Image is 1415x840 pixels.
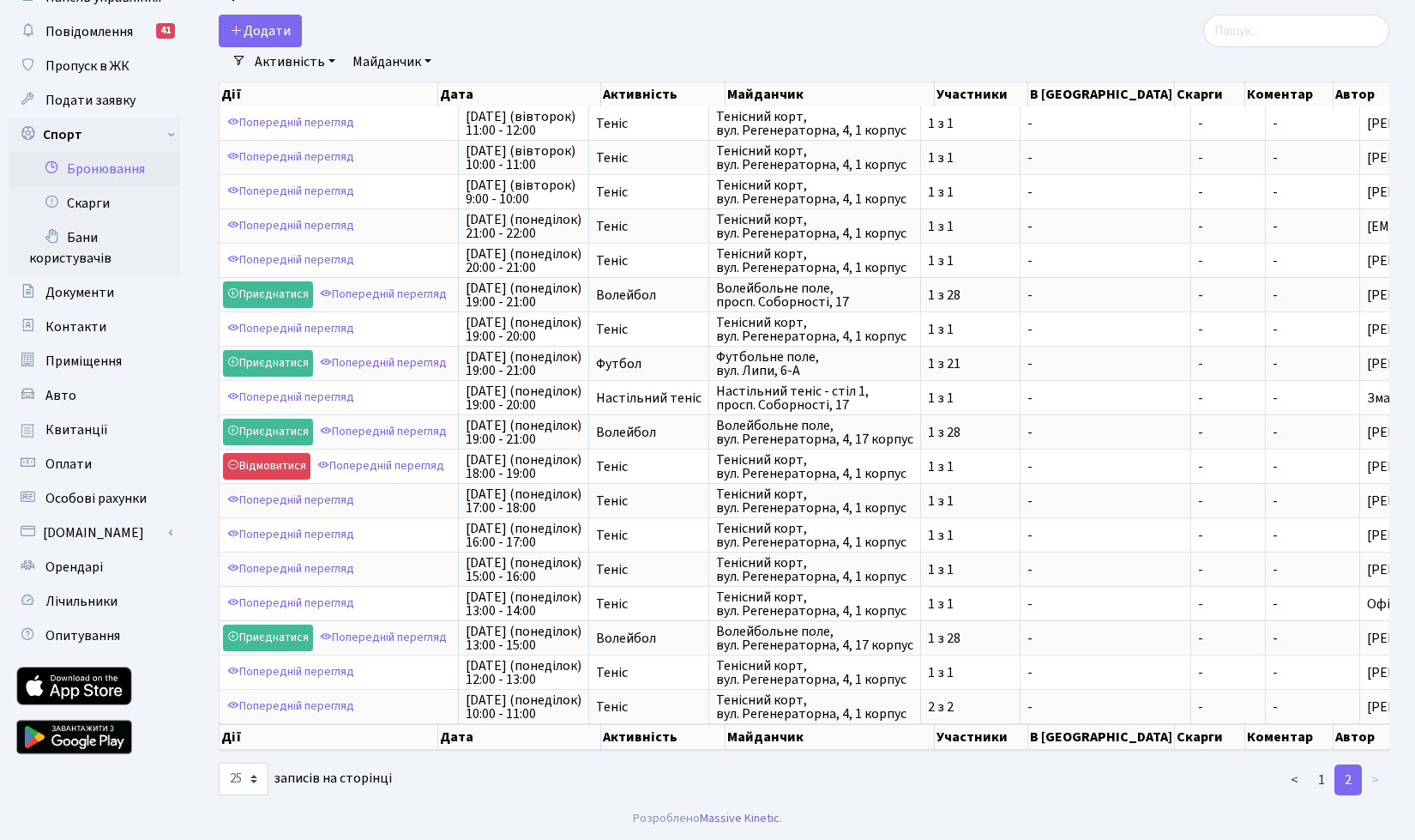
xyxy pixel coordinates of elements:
[219,15,302,47] button: Додати
[45,455,92,474] span: Оплати
[9,49,180,83] a: Пропуск в ЖК
[935,82,1028,106] th: Участники
[466,316,581,343] span: [DATE] (понеділок) 19:00 - 20:00
[716,213,913,240] span: Тенісний корт, вул. Регенераторна, 4, 1 корпус
[1027,426,1183,439] span: -
[438,82,601,106] th: Дата
[596,597,701,611] span: Теніс
[1273,560,1278,579] span: -
[223,556,358,583] a: Попередній перегляд
[466,419,581,446] span: [DATE] (понеділок) 19:00 - 21:00
[928,254,1013,268] span: 1 з 1
[716,350,913,378] span: Футбольне поле, вул. Липи, 6-А
[466,247,581,275] span: [DATE] (понеділок) 20:00 - 21:00
[248,47,342,76] a: Активність
[1273,148,1278,167] span: -
[601,724,726,750] th: Активність
[223,453,310,480] a: Відмовитися
[45,626,120,645] span: Опитування
[716,247,913,275] span: Тенісний корт, вул. Регенераторна, 4, 1 корпус
[1027,117,1183,130] span: -
[9,516,180,550] a: [DOMAIN_NAME]
[1198,254,1258,268] span: -
[1273,663,1278,682] span: -
[716,693,913,721] span: Тенісний корт, вул. Регенераторна, 4, 1 корпус
[223,487,358,514] a: Попередній перегляд
[928,460,1013,474] span: 1 з 1
[928,391,1013,405] span: 1 з 1
[596,357,701,371] span: Футбол
[1028,82,1175,106] th: В [GEOGRAPHIC_DATA]
[1273,595,1278,613] span: -
[928,288,1013,302] span: 1 з 28
[716,625,913,652] span: Волейбольне поле, вул. Регенераторна, 4, 17 корпус
[9,83,180,118] a: Подати заявку
[596,254,701,268] span: Теніс
[9,186,180,221] a: Скарги
[928,666,1013,680] span: 1 з 1
[596,288,701,302] span: Волейбол
[596,323,701,336] span: Теніс
[9,481,180,516] a: Особові рахунки
[466,590,581,618] span: [DATE] (понеділок) 13:00 - 14:00
[1027,288,1183,302] span: -
[220,724,438,750] th: Дії
[601,82,726,106] th: Активність
[633,809,782,828] div: Розроблено .
[466,144,581,172] span: [DATE] (вівторок) 10:00 - 11:00
[223,659,358,686] a: Попередній перегляд
[9,584,180,619] a: Лічильники
[1273,389,1278,408] span: -
[1027,632,1183,645] span: -
[1027,529,1183,542] span: -
[9,413,180,447] a: Квитанції
[596,632,701,645] span: Волейбол
[45,592,117,611] span: Лічильники
[928,323,1013,336] span: 1 з 1
[1027,323,1183,336] span: -
[700,809,780,827] a: Massive Kinetic
[223,213,358,239] a: Попередній перегляд
[1028,724,1175,750] th: В [GEOGRAPHIC_DATA]
[9,275,180,310] a: Документи
[1198,323,1258,336] span: -
[928,632,1013,645] span: 1 з 28
[928,220,1013,233] span: 1 з 1
[1198,391,1258,405] span: -
[9,447,180,481] a: Оплати
[45,558,103,577] span: Орендарі
[1198,288,1258,302] span: -
[1273,492,1278,511] span: -
[928,185,1013,199] span: 1 з 1
[596,494,701,508] span: Теніс
[1273,114,1278,133] span: -
[466,659,581,686] span: [DATE] (понеділок) 12:00 - 13:00
[223,625,313,651] a: Приєднатися
[45,317,106,336] span: Контакти
[596,460,701,474] span: Теніс
[1273,629,1278,648] span: -
[223,693,358,720] a: Попередній перегляд
[1198,460,1258,474] span: -
[45,489,147,508] span: Особові рахунки
[716,556,913,583] span: Тенісний корт, вул. Регенераторна, 4, 1 корпус
[716,522,913,549] span: Тенісний корт, вул. Регенераторна, 4, 1 корпус
[223,144,358,171] a: Попередній перегляд
[466,625,581,652] span: [DATE] (понеділок) 13:00 - 15:00
[45,57,129,76] span: Пропуск в ЖК
[726,724,934,750] th: Майданчик
[716,590,913,618] span: Тенісний корт, вул. Регенераторна, 4, 1 корпус
[316,419,451,445] a: Попередній перегляд
[1027,151,1183,165] span: -
[45,386,76,405] span: Авто
[596,185,701,199] span: Теніс
[596,666,701,680] span: Теніс
[1273,251,1278,270] span: -
[1245,724,1334,750] th: Коментар
[1308,764,1335,795] a: 1
[935,724,1028,750] th: Участники
[928,117,1013,130] span: 1 з 1
[466,693,581,721] span: [DATE] (понеділок) 10:00 - 11:00
[1198,597,1258,611] span: -
[45,22,133,41] span: Повідомлення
